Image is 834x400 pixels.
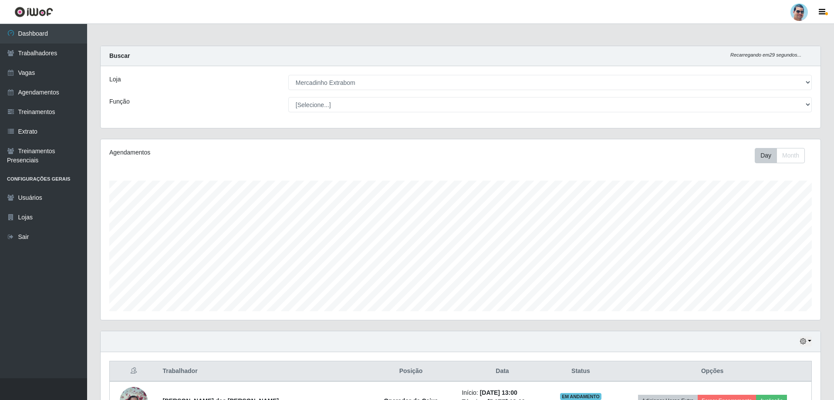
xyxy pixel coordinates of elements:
span: EM ANDAMENTO [560,393,601,400]
th: Opções [613,361,811,382]
label: Função [109,97,130,106]
button: Day [755,148,777,163]
div: Toolbar with button groups [755,148,812,163]
li: Início: [462,388,543,397]
strong: Buscar [109,52,130,59]
th: Status [548,361,614,382]
th: Data [456,361,548,382]
th: Posição [365,361,457,382]
time: [DATE] 13:00 [480,389,517,396]
th: Trabalhador [157,361,365,382]
div: First group [755,148,805,163]
i: Recarregando em 29 segundos... [730,52,801,57]
button: Month [777,148,805,163]
label: Loja [109,75,121,84]
img: CoreUI Logo [14,7,53,17]
div: Agendamentos [109,148,395,157]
